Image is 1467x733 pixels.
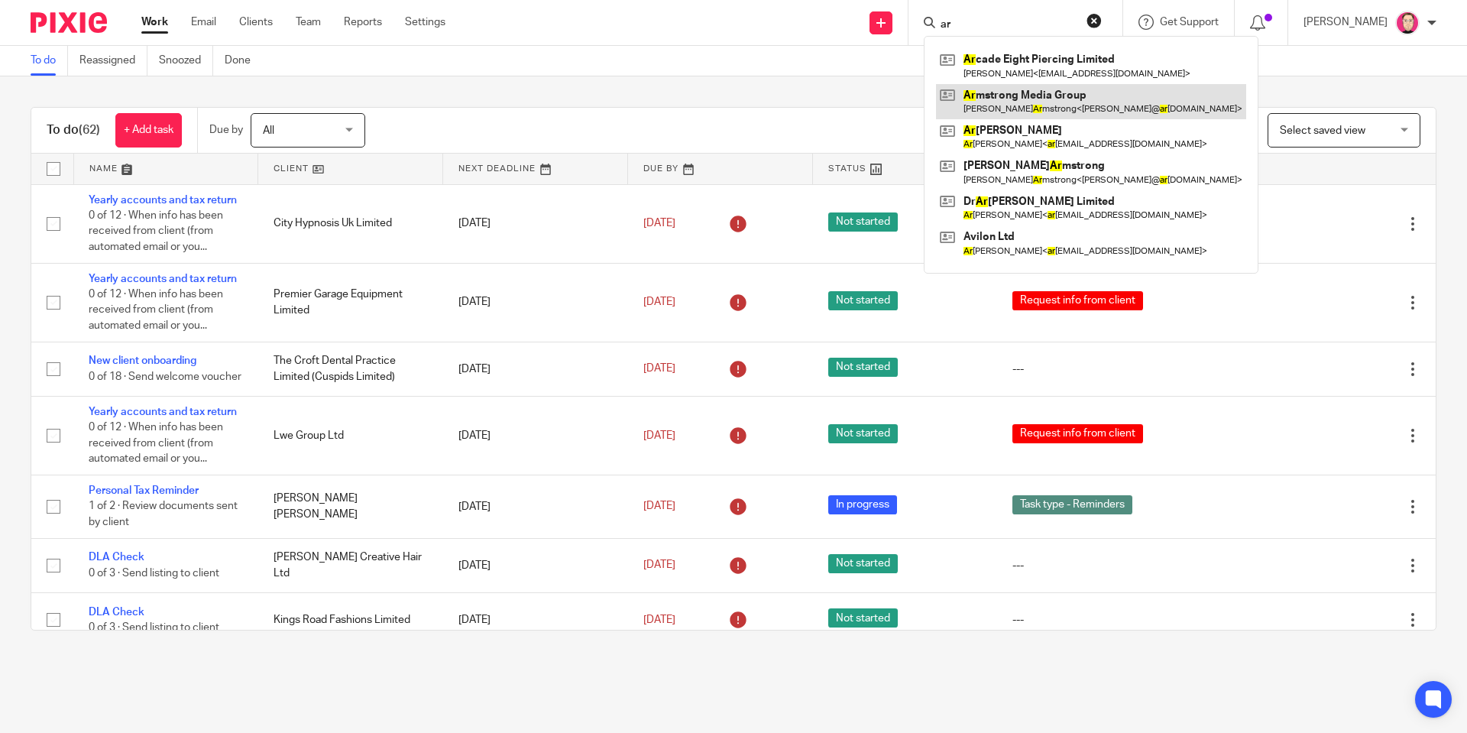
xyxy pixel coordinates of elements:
td: The Croft Dental Practice Limited (Cuspids Limited) [258,342,443,396]
span: Not started [828,358,898,377]
a: DLA Check [89,607,144,618]
span: Not started [828,608,898,628]
span: All [263,125,274,136]
td: [PERSON_NAME] Creative Hair Ltd [258,538,443,592]
span: (62) [79,124,100,136]
span: Not started [828,554,898,573]
a: Reassigned [79,46,147,76]
td: Premier Garage Equipment Limited [258,263,443,342]
a: Yearly accounts and tax return [89,274,237,284]
span: 0 of 12 · When info has been received from client (from automated email or you... [89,210,223,252]
img: Bradley%20-%20Pink.png [1395,11,1420,35]
a: Yearly accounts and tax return [89,195,237,206]
a: DLA Check [89,552,144,563]
h1: To do [47,122,100,138]
p: [PERSON_NAME] [1303,15,1388,30]
td: [DATE] [443,475,628,538]
td: City Hypnosis Uk Limited [258,184,443,263]
td: [DATE] [443,184,628,263]
input: Search [939,18,1077,32]
a: Snoozed [159,46,213,76]
span: Request info from client [1012,291,1143,310]
a: Settings [405,15,445,30]
div: --- [1012,558,1235,573]
span: 1 of 2 · Review documents sent by client [89,501,238,528]
span: [DATE] [643,615,675,625]
span: Not started [828,291,898,310]
span: 0 of 3 · Send listing to client [89,622,219,633]
span: [DATE] [643,501,675,512]
a: Work [141,15,168,30]
span: [DATE] [643,560,675,571]
td: Kings Road Fashions Limited [258,592,443,647]
span: Request info from client [1012,424,1143,443]
a: Clients [239,15,273,30]
span: Not started [828,424,898,443]
td: [DATE] [443,592,628,647]
a: To do [31,46,68,76]
span: Select saved view [1280,125,1365,136]
a: Yearly accounts and tax return [89,407,237,417]
td: [PERSON_NAME] [PERSON_NAME] [258,475,443,538]
span: [DATE] [643,218,675,229]
a: Email [191,15,216,30]
div: --- [1012,362,1235,377]
span: Get Support [1160,17,1219,28]
span: 0 of 12 · When info has been received from client (from automated email or you... [89,289,223,331]
img: Pixie [31,12,107,33]
a: + Add task [115,113,182,148]
a: New client onboarding [89,355,196,366]
span: Not started [828,212,898,232]
span: [DATE] [643,430,675,441]
td: [DATE] [443,263,628,342]
span: In progress [828,495,897,514]
span: [DATE] [643,297,675,307]
p: Due by [209,122,243,138]
span: Task type - Reminders [1012,495,1132,514]
span: 0 of 12 · When info has been received from client (from automated email or you... [89,423,223,465]
a: Personal Tax Reminder [89,485,199,496]
td: [DATE] [443,538,628,592]
div: --- [1012,612,1235,628]
a: Done [225,46,262,76]
button: Clear [1086,13,1102,28]
a: Team [296,15,321,30]
span: [DATE] [643,364,675,375]
td: Lwe Group Ltd [258,397,443,475]
a: Reports [344,15,382,30]
span: 0 of 3 · Send listing to client [89,568,219,579]
span: 0 of 18 · Send welcome voucher [89,371,241,382]
td: [DATE] [443,342,628,396]
td: [DATE] [443,397,628,475]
